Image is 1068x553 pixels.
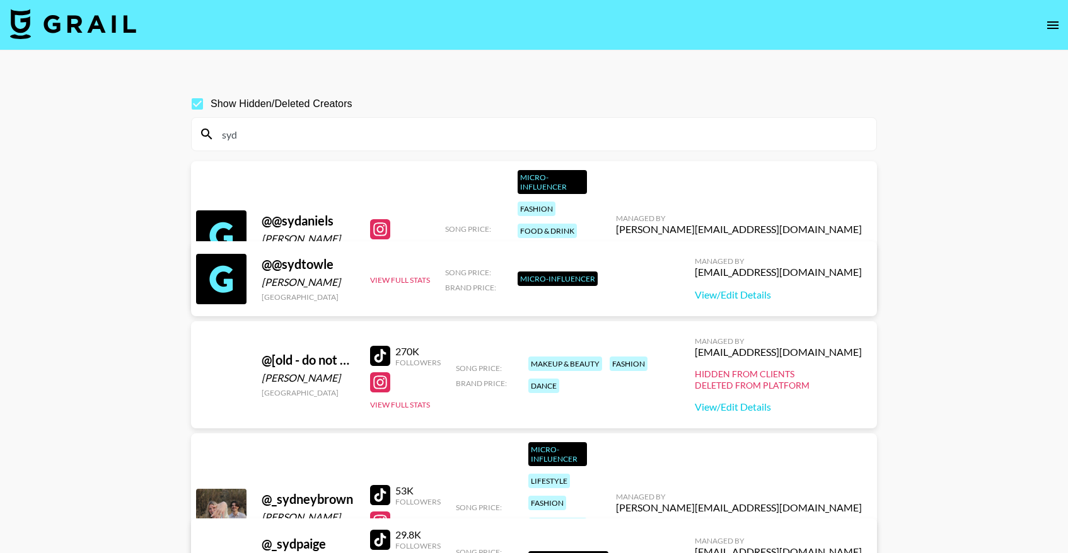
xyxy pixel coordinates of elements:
div: [PERSON_NAME] [262,511,355,523]
div: [EMAIL_ADDRESS][DOMAIN_NAME] [695,346,862,358]
div: @ @sydtowle [262,256,355,272]
div: @ _sydpaige [262,536,355,552]
div: food & drink [518,224,577,238]
input: Search by User Name [214,124,869,144]
button: View Full Stats [370,275,430,285]
div: fashion [518,202,555,216]
div: Hidden from Clients [695,368,862,380]
div: Managed By [616,214,862,223]
span: Song Price: [456,363,502,373]
div: Followers [395,358,441,367]
span: Brand Price: [445,283,496,292]
div: Managed By [616,492,862,501]
div: Followers [395,541,441,550]
div: Micro-Influencer [528,442,587,466]
div: lifestyle [528,474,570,488]
div: Managed By [695,256,862,266]
span: Brand Price: [445,239,496,249]
div: Deleted from Platform [695,380,862,391]
span: Show Hidden/Deleted Creators [211,96,352,111]
div: [PERSON_NAME] [262,276,355,288]
div: makeup & beauty [528,518,587,542]
div: [EMAIL_ADDRESS][DOMAIN_NAME] [695,266,862,278]
span: Song Price: [456,503,502,512]
div: @ @sydaniels [262,213,355,229]
div: 29.8K [395,528,441,541]
div: Micro-Influencer [518,170,587,194]
div: [PERSON_NAME] [262,232,355,245]
div: 53K [395,484,441,497]
button: open drawer [1040,13,1065,38]
div: @ [old - do not use] sydneyy.williamss (j) [262,352,355,368]
div: Micro-Influencer [518,271,598,286]
a: View/Edit Details [695,288,862,301]
div: fashion [610,356,647,371]
div: [GEOGRAPHIC_DATA] [262,292,355,302]
a: View/Edit Details [695,401,862,413]
div: @ _sydneybrown [262,491,355,507]
div: [PERSON_NAME] [262,372,355,384]
div: [PERSON_NAME][EMAIL_ADDRESS][DOMAIN_NAME] [616,223,862,236]
span: Song Price: [445,224,491,234]
div: makeup & beauty [528,356,602,371]
div: fashion [528,496,566,510]
div: Followers [395,497,441,506]
div: dance [528,379,559,393]
div: Managed By [695,336,862,346]
div: Managed By [695,536,862,545]
span: Song Price: [445,268,491,277]
div: [PERSON_NAME][EMAIL_ADDRESS][DOMAIN_NAME] [616,501,862,514]
button: View Full Stats [370,400,430,409]
span: Brand Price: [456,518,507,527]
span: Brand Price: [456,379,507,388]
img: Grail Talent [10,9,136,39]
div: 270K [395,345,441,358]
div: [GEOGRAPHIC_DATA] [262,388,355,397]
